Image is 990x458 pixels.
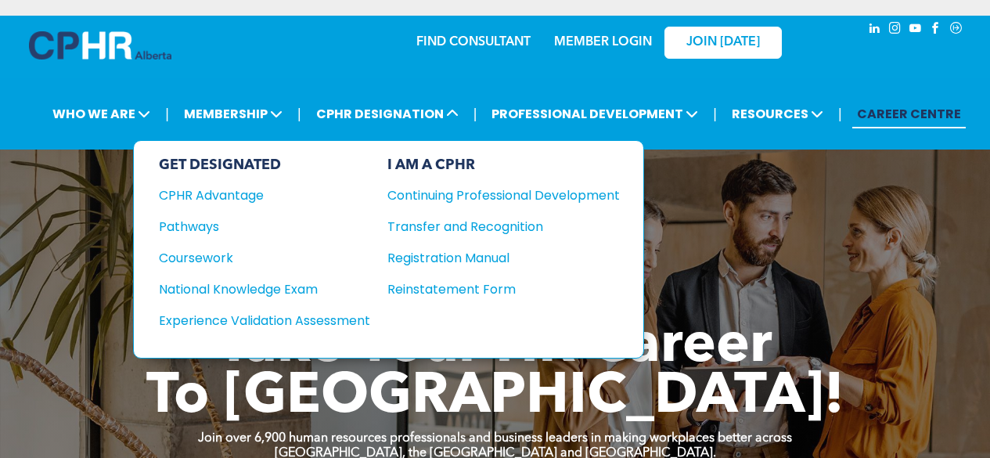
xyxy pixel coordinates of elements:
a: Continuing Professional Development [387,186,620,205]
div: Reinstatement Form [387,279,596,299]
a: Transfer and Recognition [387,217,620,236]
span: RESOURCES [727,99,828,128]
div: CPHR Advantage [159,186,349,205]
div: National Knowledge Exam [159,279,349,299]
div: Experience Validation Assessment [159,311,349,330]
span: CPHR DESIGNATION [311,99,463,128]
div: Registration Manual [387,248,596,268]
div: Continuing Professional Development [387,186,596,205]
a: Reinstatement Form [387,279,620,299]
span: To [GEOGRAPHIC_DATA]! [146,370,844,426]
a: facebook [927,20,945,41]
div: Pathways [159,217,349,236]
strong: Join over 6,900 human resources professionals and business leaders in making workplaces better ac... [198,432,792,445]
a: Pathways [159,217,370,236]
a: National Knowledge Exam [159,279,370,299]
img: A blue and white logo for cp alberta [29,31,171,60]
span: PROFESSIONAL DEVELOPMENT [487,99,703,128]
a: Experience Validation Assessment [159,311,370,330]
a: Registration Manual [387,248,620,268]
li: | [838,98,842,130]
a: youtube [907,20,924,41]
span: MEMBERSHIP [179,99,287,128]
li: | [165,98,169,130]
a: MEMBER LOGIN [554,36,652,49]
a: Social network [948,20,965,41]
a: Coursework [159,248,370,268]
a: CPHR Advantage [159,186,370,205]
a: JOIN [DATE] [664,27,782,59]
div: Transfer and Recognition [387,217,596,236]
a: instagram [887,20,904,41]
div: GET DESIGNATED [159,157,370,174]
li: | [713,98,717,130]
span: WHO WE ARE [48,99,155,128]
a: linkedin [866,20,884,41]
a: CAREER CENTRE [852,99,966,128]
a: FIND CONSULTANT [416,36,531,49]
li: | [297,98,301,130]
li: | [473,98,477,130]
div: I AM A CPHR [387,157,620,174]
div: Coursework [159,248,349,268]
span: JOIN [DATE] [686,35,760,50]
